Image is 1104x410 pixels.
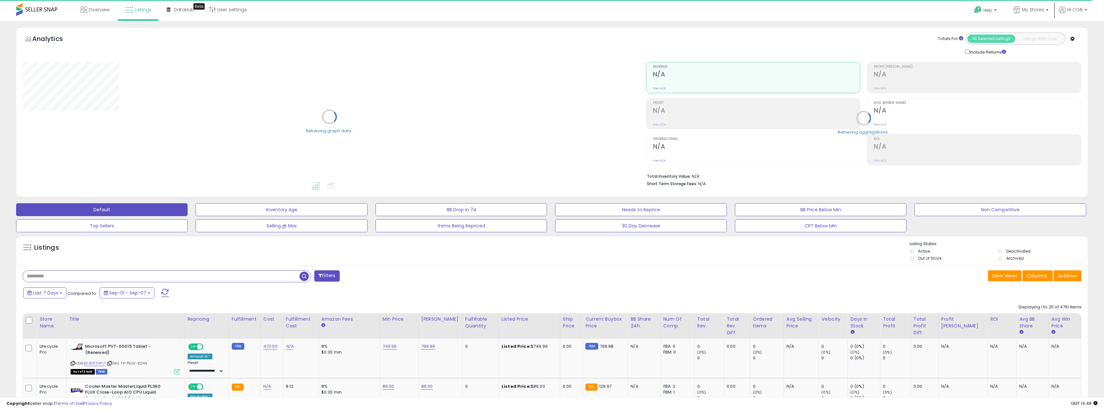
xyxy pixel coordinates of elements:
[263,343,278,350] a: 472.00
[1022,270,1053,281] button: Columns
[735,219,906,232] button: CPT Below Min
[563,384,578,389] div: 0.00
[850,390,859,395] small: (0%)
[974,6,982,14] i: Get Help
[1006,255,1024,261] label: Archived
[286,384,314,389] div: 8.12
[232,384,244,391] small: FBA
[71,344,83,350] img: 31qqM4Mx+7L._SL40_.jpg
[85,344,163,357] b: Microsoft PVT-00015 Tablet - (Renewed)
[988,270,1021,281] button: Save View
[821,350,830,355] small: (0%)
[983,7,992,13] span: Help
[630,384,655,389] div: N/A
[109,290,146,296] span: Sep-01 - Sep-07
[967,35,1015,43] button: All Selected Listings
[1054,270,1081,281] button: Actions
[465,344,494,349] div: 0
[1022,6,1044,13] span: My Stores
[502,316,557,323] div: Listed Price
[1071,400,1098,406] span: 2025-09-15 14:48 GMT
[753,316,781,329] div: Ordered Items
[883,350,892,355] small: (0%)
[502,383,531,389] b: Listed Price:
[599,383,612,389] span: 129.97
[188,394,213,399] div: Win BuyBox *
[67,290,97,296] span: Compared to:
[883,355,911,361] div: 0
[321,344,375,349] div: 8%
[263,316,280,323] div: Cost
[1019,329,1023,335] small: Avg BB Share.
[663,384,689,389] div: FBA: 2
[663,349,689,355] div: FBM: 0
[383,343,397,350] a: 749.99
[727,344,745,349] div: 0.00
[821,384,847,389] div: 0
[376,219,547,232] button: Items Being Repriced
[321,349,375,355] div: $0.30 min
[1051,344,1076,349] div: N/A
[33,290,58,296] span: Last 7 Days
[376,203,547,216] button: BB Drop in 7d
[918,255,942,261] label: Out of Stock
[188,316,226,323] div: Repricing
[40,316,64,329] div: Store Name
[23,287,66,298] button: Last 7 Days
[188,361,224,375] div: Preset:
[850,355,880,361] div: 0 (0%)
[321,323,325,328] small: Amazon Fees.
[189,384,197,389] span: ON
[918,248,930,254] label: Active
[850,344,880,349] div: 0 (0%)
[6,401,112,407] div: seller snap | |
[753,390,762,395] small: (0%)
[941,344,982,349] div: N/A
[1059,6,1087,21] a: Hi CGB
[1006,248,1031,254] label: Deactivated
[100,287,154,298] button: Sep-01 - Sep-07
[697,355,724,361] div: 0
[202,384,212,389] span: OFF
[883,384,911,389] div: 0
[727,316,747,336] div: Total Rev. Diff.
[630,316,658,329] div: BB Share 24h.
[34,243,59,252] h5: Listings
[421,316,460,323] div: [PERSON_NAME]
[465,316,496,329] div: Fulfillable Quantity
[174,6,194,13] span: DataHub
[914,203,1086,216] button: Non Competitive
[585,384,597,391] small: FBA
[753,395,784,401] div: 0
[89,6,110,13] span: Overview
[735,203,906,216] button: BB Price Below Min
[96,369,107,375] span: FBM
[838,129,890,135] div: Retrieving aggregations..
[465,384,494,389] div: 0
[821,316,845,323] div: Velocity
[6,400,30,406] strong: Copyright
[321,316,377,323] div: Amazon Fees
[502,384,555,389] div: $89.00
[753,344,784,349] div: 0
[753,384,784,389] div: 0
[727,384,745,389] div: 0.00
[107,361,147,366] span: | SKU: 7P-P52V-RZAN
[913,316,936,336] div: Total Profit Diff.
[850,350,859,355] small: (0%)
[321,389,375,395] div: $0.30 min
[941,384,982,389] div: N/A
[663,389,689,395] div: FBM: 1
[585,316,625,329] div: Current Buybox Price
[286,316,316,329] div: Fulfillment Cost
[786,344,814,349] div: N/A
[421,383,433,390] a: 89.00
[40,344,61,355] div: Lifecycle Pro
[555,203,727,216] button: Needs to Reprice
[321,384,375,389] div: 8%
[600,343,614,349] span: 799.98
[990,344,1011,349] div: N/A
[1051,384,1076,389] div: N/A
[697,350,706,355] small: (0%)
[850,384,880,389] div: 0 (0%)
